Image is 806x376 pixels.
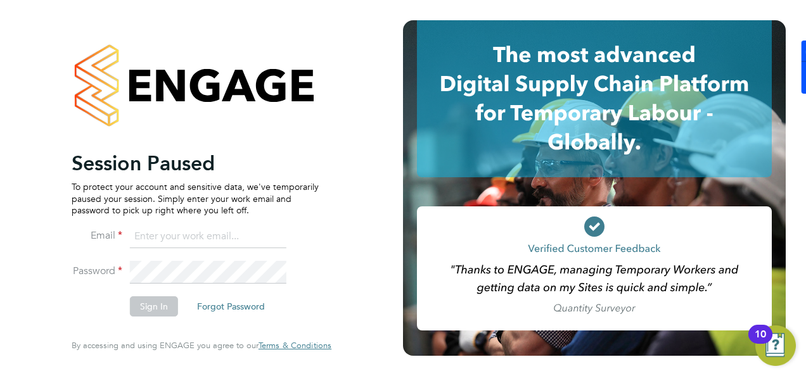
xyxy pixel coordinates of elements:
a: Terms & Conditions [259,341,331,351]
label: Email [72,229,122,242]
div: 10 [755,334,766,351]
button: Sign In [130,296,178,316]
button: Open Resource Center, 10 new notifications [755,325,796,366]
button: Forgot Password [187,296,275,316]
span: Terms & Conditions [259,340,331,351]
p: To protect your account and sensitive data, we've temporarily paused your session. Simply enter y... [72,181,319,216]
h2: Session Paused [72,151,319,176]
label: Password [72,265,122,278]
input: Enter your work email... [130,225,286,248]
span: By accessing and using ENGAGE you agree to our [72,340,331,351]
